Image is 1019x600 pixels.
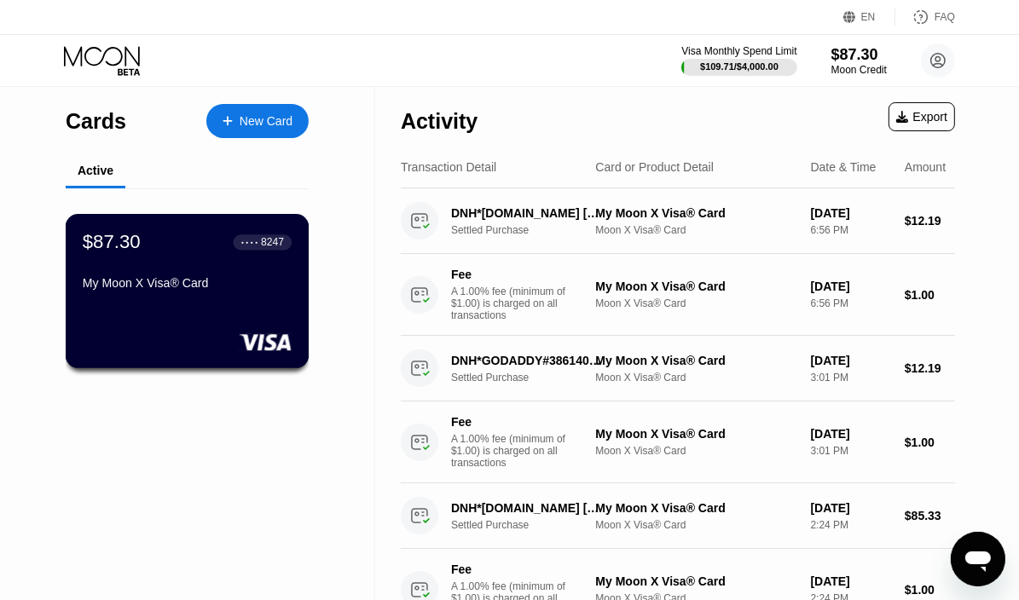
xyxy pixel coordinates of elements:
[811,574,891,588] div: [DATE]
[595,445,796,457] div: Moon X Visa® Card
[811,519,891,531] div: 2:24 PM
[595,501,796,515] div: My Moon X Visa® Card
[595,427,796,441] div: My Moon X Visa® Card
[83,231,141,253] div: $87.30
[905,583,955,597] div: $1.00
[811,206,891,220] div: [DATE]
[811,224,891,236] div: 6:56 PM
[595,206,796,220] div: My Moon X Visa® Card
[681,45,796,57] div: Visa Monthly Spend Limit
[905,509,955,522] div: $85.33
[451,415,570,429] div: Fee
[451,433,579,469] div: A 1.00% fee (minimum of $1.00) is charged on all transactions
[811,372,891,384] div: 3:01 PM
[681,45,796,76] div: Visa Monthly Spend Limit$109.71/$4,000.00
[595,160,714,174] div: Card or Product Detail
[451,268,570,281] div: Fee
[811,427,891,441] div: [DATE]
[861,11,876,23] div: EN
[78,164,113,177] div: Active
[401,401,955,483] div: FeeA 1.00% fee (minimum of $1.00) is charged on all transactionsMy Moon X Visa® CardMoon X Visa® ...
[811,280,891,293] div: [DATE]
[595,574,796,588] div: My Moon X Visa® Card
[595,297,796,309] div: Moon X Visa® Card
[401,483,955,549] div: DNH*[DOMAIN_NAME] [PHONE_NUMBER] USSettled PurchaseMy Moon X Visa® CardMoon X Visa® Card[DATE]2:2...
[889,102,955,131] div: Export
[811,297,891,309] div: 6:56 PM
[811,160,877,174] div: Date & Time
[451,501,603,515] div: DNH*[DOMAIN_NAME] [PHONE_NUMBER] US
[811,445,891,457] div: 3:01 PM
[67,215,308,367] div: $87.30● ● ● ●8247My Moon X Visa® Card
[595,280,796,293] div: My Moon X Visa® Card
[451,562,570,576] div: Fee
[895,9,955,26] div: FAQ
[595,224,796,236] div: Moon X Visa® Card
[896,110,947,124] div: Export
[595,519,796,531] div: Moon X Visa® Card
[831,46,887,76] div: $87.30Moon Credit
[905,361,955,375] div: $12.19
[595,372,796,384] div: Moon X Visa® Card
[451,372,614,384] div: Settled Purchase
[451,519,614,531] div: Settled Purchase
[401,188,955,254] div: DNH*[DOMAIN_NAME] [PHONE_NUMBER] USSettled PurchaseMy Moon X Visa® CardMoon X Visa® Card[DATE]6:5...
[261,236,284,248] div: 8247
[401,109,478,134] div: Activity
[241,239,258,245] div: ● ● ● ●
[595,354,796,367] div: My Moon X Visa® Card
[401,254,955,336] div: FeeA 1.00% fee (minimum of $1.00) is charged on all transactionsMy Moon X Visa® CardMoon X Visa® ...
[83,276,292,290] div: My Moon X Visa® Card
[811,501,891,515] div: [DATE]
[905,288,955,302] div: $1.00
[843,9,895,26] div: EN
[451,206,603,220] div: DNH*[DOMAIN_NAME] [PHONE_NUMBER] US
[451,354,603,367] div: DNH*GODADDY#3861405867 TEMPE US
[401,160,496,174] div: Transaction Detail
[206,104,309,138] div: New Card
[951,532,1005,586] iframe: 메시징 창을 시작하는 버튼
[451,224,614,236] div: Settled Purchase
[905,160,946,174] div: Amount
[240,114,292,129] div: New Card
[811,354,891,367] div: [DATE]
[831,46,887,64] div: $87.30
[700,61,779,72] div: $109.71 / $4,000.00
[935,11,955,23] div: FAQ
[831,64,887,76] div: Moon Credit
[401,336,955,401] div: DNH*GODADDY#3861405867 TEMPE USSettled PurchaseMy Moon X Visa® CardMoon X Visa® Card[DATE]3:01 PM...
[66,109,126,134] div: Cards
[451,286,579,321] div: A 1.00% fee (minimum of $1.00) is charged on all transactions
[905,436,955,449] div: $1.00
[905,214,955,228] div: $12.19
